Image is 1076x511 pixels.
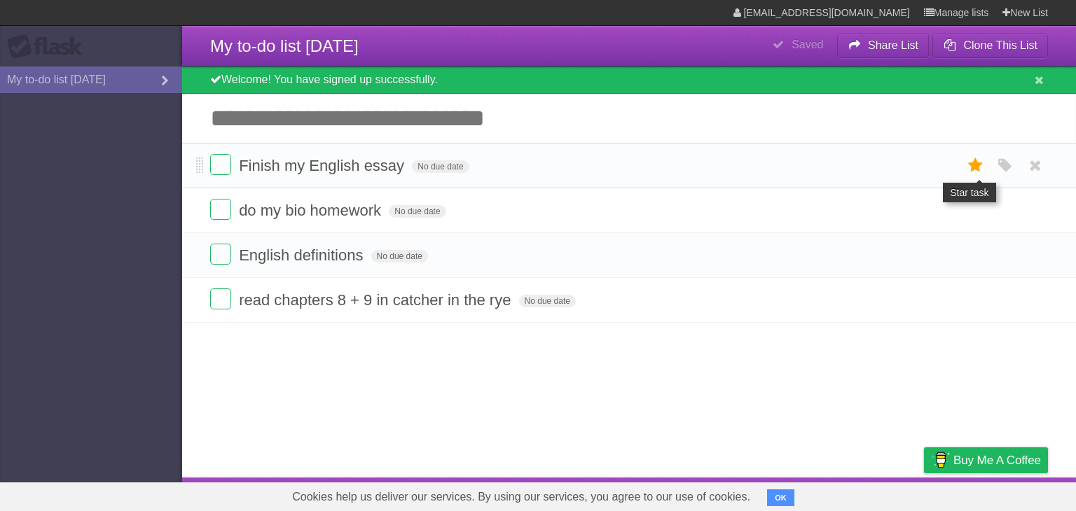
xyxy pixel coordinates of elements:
label: Done [210,199,231,220]
a: Buy me a coffee [924,447,1048,473]
button: OK [767,489,794,506]
div: Welcome! You have signed up successfully. [182,66,1076,94]
span: My to-do list [DATE] [210,36,359,55]
span: No due date [371,250,428,262]
button: Clone This List [932,33,1048,58]
b: Clone This List [963,39,1037,51]
label: Done [210,154,231,175]
label: Done [210,244,231,265]
label: Star task [963,154,989,177]
span: Finish my English essay [239,157,408,174]
a: Privacy [906,481,942,507]
img: Buy me a coffee [931,448,950,472]
label: Done [210,288,231,309]
b: Share List [868,39,918,51]
span: do my bio homework [239,202,385,219]
a: Developers [784,481,841,507]
span: No due date [389,205,446,218]
b: Saved [792,38,823,50]
span: Buy me a coffee [953,448,1041,472]
span: Cookies help us deliver our services. By using our services, you agree to our use of cookies. [278,483,764,511]
span: No due date [412,160,469,173]
a: Terms [858,481,889,507]
a: About [738,481,767,507]
span: No due date [519,295,576,307]
span: read chapters 8 + 9 in catcher in the rye [239,291,514,309]
div: Flask [7,34,91,59]
button: Share List [837,33,930,58]
a: Suggest a feature [960,481,1048,507]
span: English definitions [239,246,366,264]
